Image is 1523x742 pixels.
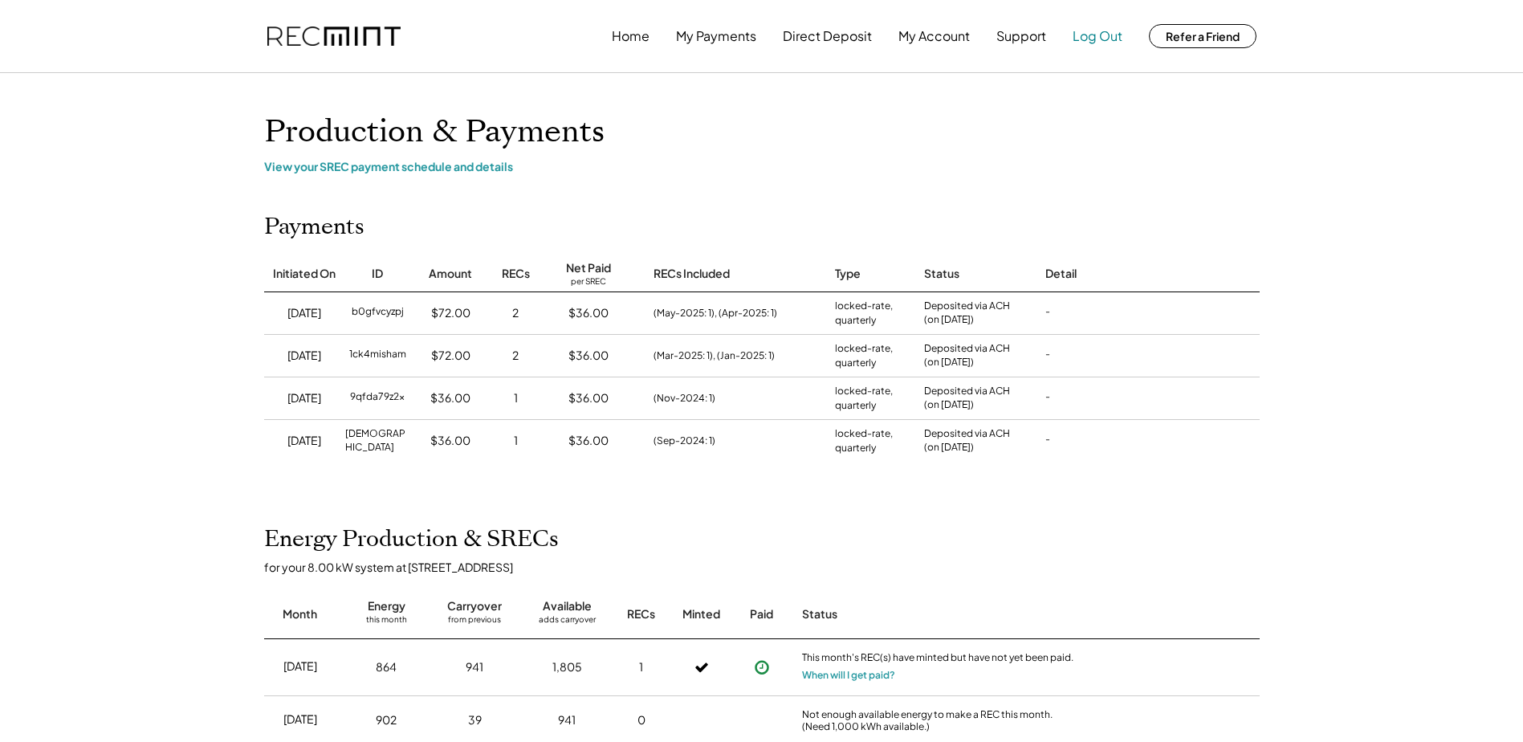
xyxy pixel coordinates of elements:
[287,390,321,406] div: [DATE]
[468,712,482,728] div: 39
[514,390,518,406] div: 1
[287,305,321,321] div: [DATE]
[612,20,650,52] button: Home
[273,266,336,282] div: Initiated On
[1149,24,1256,48] button: Refer a Friend
[639,659,643,675] div: 1
[366,614,407,630] div: this month
[512,305,519,321] div: 2
[283,658,317,675] div: [DATE]
[568,390,609,406] div: $36.00
[264,526,559,553] h2: Energy Production & SRECs
[1045,305,1050,321] div: -
[898,20,970,52] button: My Account
[568,305,609,321] div: $36.00
[430,390,470,406] div: $36.00
[835,299,908,328] div: locked-rate, quarterly
[802,667,895,683] button: When will I get paid?
[448,614,501,630] div: from previous
[802,606,1075,622] div: Status
[835,341,908,370] div: locked-rate, quarterly
[568,433,609,449] div: $36.00
[637,712,645,728] div: 0
[1045,348,1050,364] div: -
[264,113,1260,151] h1: Production & Payments
[783,20,872,52] button: Direct Deposit
[924,385,1010,412] div: Deposited via ACH (on [DATE])
[802,708,1075,733] div: Not enough available energy to make a REC this month. (Need 1,000 kWh available.)
[264,560,1276,574] div: for your 8.00 kW system at [STREET_ADDRESS]
[447,598,502,614] div: Carryover
[924,266,959,282] div: Status
[835,426,908,455] div: locked-rate, quarterly
[283,606,317,622] div: Month
[350,390,405,406] div: 9qfda79z2x
[654,391,715,406] div: (Nov-2024: 1)
[376,659,397,675] div: 864
[568,348,609,364] div: $36.00
[750,606,773,622] div: Paid
[802,651,1075,667] div: This month's REC(s) have minted but have not yet been paid.
[1045,433,1050,449] div: -
[264,159,1260,173] div: View your SREC payment schedule and details
[431,348,470,364] div: $72.00
[352,305,404,321] div: b0gfvcyzpj
[835,384,908,413] div: locked-rate, quarterly
[750,655,774,679] button: Payment approved, but not yet initiated.
[512,348,519,364] div: 2
[345,427,410,455] div: [DEMOGRAPHIC_DATA]
[924,427,1010,455] div: Deposited via ACH (on [DATE])
[539,614,596,630] div: adds carryover
[376,712,397,728] div: 902
[1045,266,1077,282] div: Detail
[552,659,582,675] div: 1,805
[654,434,715,448] div: (Sep-2024: 1)
[543,598,592,614] div: Available
[654,349,775,363] div: (Mar-2025: 1), (Jan-2025: 1)
[654,306,777,320] div: (May-2025: 1), (Apr-2025: 1)
[349,348,406,364] div: 1ck4misham
[682,606,720,622] div: Minted
[514,433,518,449] div: 1
[466,659,483,675] div: 941
[368,598,405,614] div: Energy
[1045,390,1050,406] div: -
[558,712,576,728] div: 941
[654,266,730,282] div: RECs Included
[1073,20,1122,52] button: Log Out
[924,342,1010,369] div: Deposited via ACH (on [DATE])
[430,433,470,449] div: $36.00
[283,711,317,728] div: [DATE]
[267,26,401,47] img: recmint-logotype%403x.png
[429,266,472,282] div: Amount
[996,20,1046,52] button: Support
[502,266,530,282] div: RECs
[566,260,611,276] div: Net Paid
[287,348,321,364] div: [DATE]
[571,276,606,288] div: per SREC
[627,606,655,622] div: RECs
[835,266,861,282] div: Type
[676,20,756,52] button: My Payments
[431,305,470,321] div: $72.00
[372,266,383,282] div: ID
[924,300,1010,327] div: Deposited via ACH (on [DATE])
[264,214,364,241] h2: Payments
[287,433,321,449] div: [DATE]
